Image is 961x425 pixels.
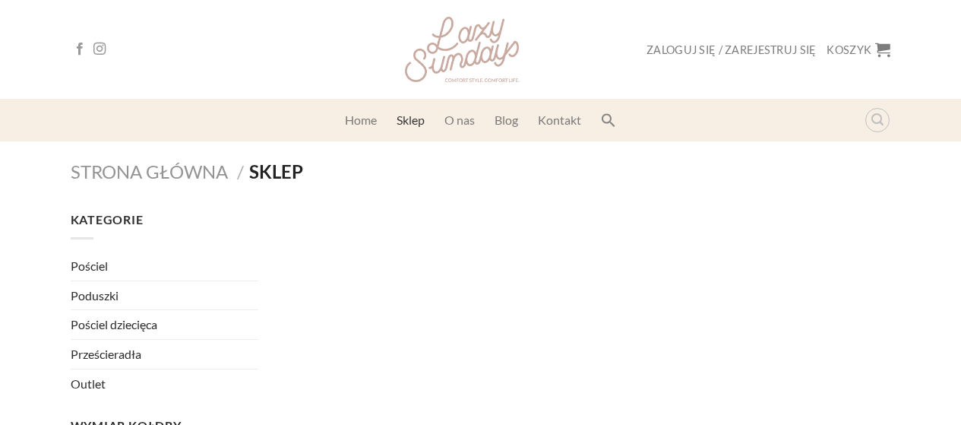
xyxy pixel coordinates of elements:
[397,106,425,134] a: Sklep
[71,369,259,398] a: Outlet
[93,43,106,56] a: Follow on Instagram
[646,43,816,56] span: Zaloguj się / Zarejestruj się
[71,281,259,310] a: Poduszki
[601,105,616,135] a: Search Icon Link
[827,43,871,56] span: Koszyk
[495,106,518,134] a: Blog
[71,212,144,227] span: Kategorie
[237,160,244,182] span: /
[444,106,475,134] a: O nas
[74,43,86,56] a: Follow on Facebook
[601,113,616,128] svg: Search
[405,17,519,82] img: Lazy Sundays
[865,108,890,132] a: Wyszukiwarka
[345,106,377,134] a: Home
[827,33,890,66] a: Koszyk
[71,160,228,182] a: Strona główna
[71,161,891,183] nav: Sklep
[71,310,259,339] a: Pościel dziecięca
[71,252,259,281] a: Pościel
[71,340,259,369] a: Prześcieradła
[538,106,581,134] a: Kontakt
[646,36,816,64] a: Zaloguj się / Zarejestruj się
